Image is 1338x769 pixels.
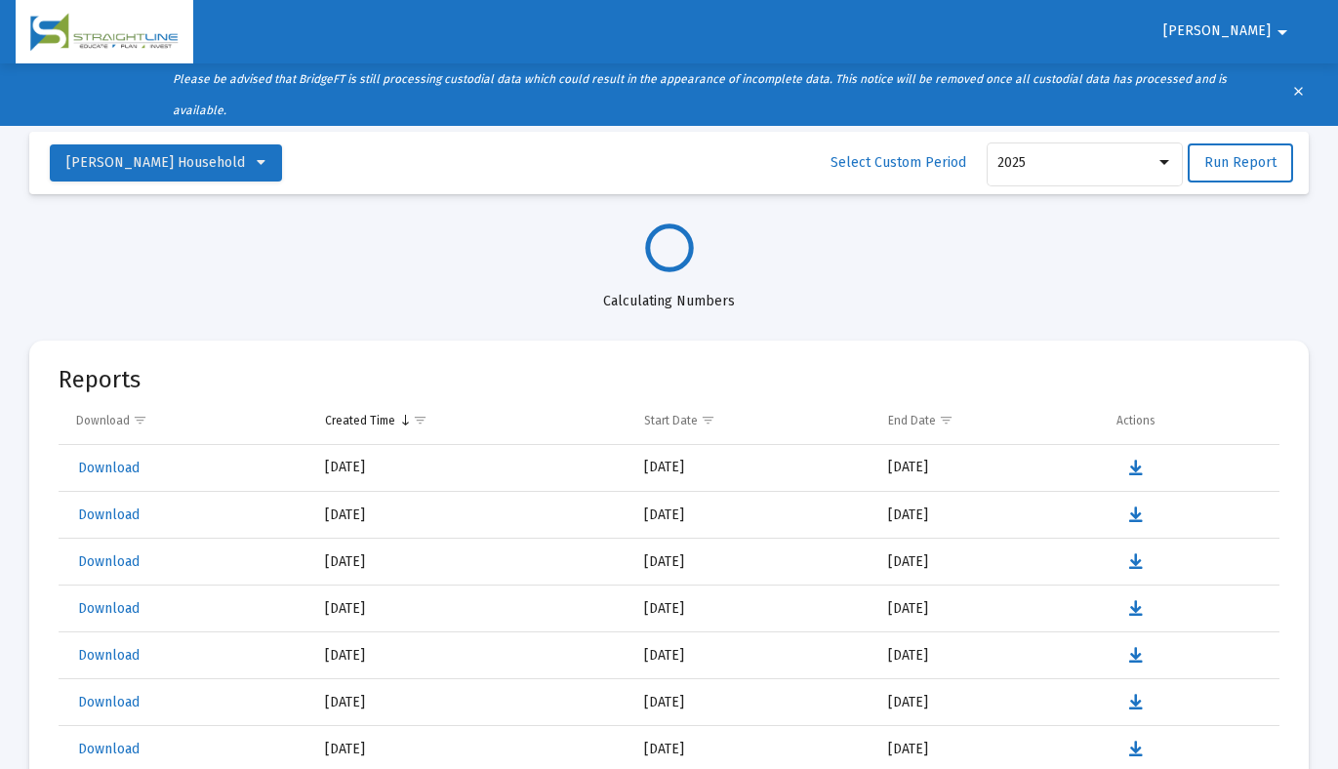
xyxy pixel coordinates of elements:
[630,492,874,539] td: [DATE]
[630,679,874,726] td: [DATE]
[133,413,147,427] span: Show filter options for column 'Download'
[1291,80,1306,109] mat-icon: clear
[630,445,874,492] td: [DATE]
[874,397,1103,444] td: Column End Date
[888,413,936,428] div: End Date
[1103,397,1279,444] td: Column Actions
[311,397,630,444] td: Column Created Time
[78,553,140,570] span: Download
[66,154,245,171] span: [PERSON_NAME] Household
[1271,13,1294,52] mat-icon: arrow_drop_down
[874,445,1103,492] td: [DATE]
[831,154,966,171] span: Select Custom Period
[1116,413,1156,428] div: Actions
[50,144,282,182] button: [PERSON_NAME] Household
[413,413,427,427] span: Show filter options for column 'Created Time'
[325,413,395,428] div: Created Time
[644,413,698,428] div: Start Date
[701,413,715,427] span: Show filter options for column 'Start Date'
[630,632,874,679] td: [DATE]
[325,552,617,572] div: [DATE]
[325,599,617,619] div: [DATE]
[78,600,140,617] span: Download
[325,646,617,666] div: [DATE]
[630,397,874,444] td: Column Start Date
[1204,154,1277,171] span: Run Report
[78,506,140,523] span: Download
[874,632,1103,679] td: [DATE]
[29,272,1309,311] div: Calculating Numbers
[30,13,179,52] img: Dashboard
[874,539,1103,586] td: [DATE]
[78,647,140,664] span: Download
[325,693,617,712] div: [DATE]
[939,413,953,427] span: Show filter options for column 'End Date'
[630,586,874,632] td: [DATE]
[874,679,1103,726] td: [DATE]
[325,506,617,525] div: [DATE]
[173,72,1227,117] i: Please be advised that BridgeFT is still processing custodial data which could result in the appe...
[1163,23,1271,40] span: [PERSON_NAME]
[59,370,141,389] mat-card-title: Reports
[1140,12,1318,51] button: [PERSON_NAME]
[76,413,130,428] div: Download
[874,492,1103,539] td: [DATE]
[325,740,617,759] div: [DATE]
[78,694,140,710] span: Download
[997,154,1026,171] span: 2025
[1188,143,1293,182] button: Run Report
[59,397,311,444] td: Column Download
[78,460,140,476] span: Download
[874,586,1103,632] td: [DATE]
[78,741,140,757] span: Download
[630,539,874,586] td: [DATE]
[325,458,617,477] div: [DATE]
